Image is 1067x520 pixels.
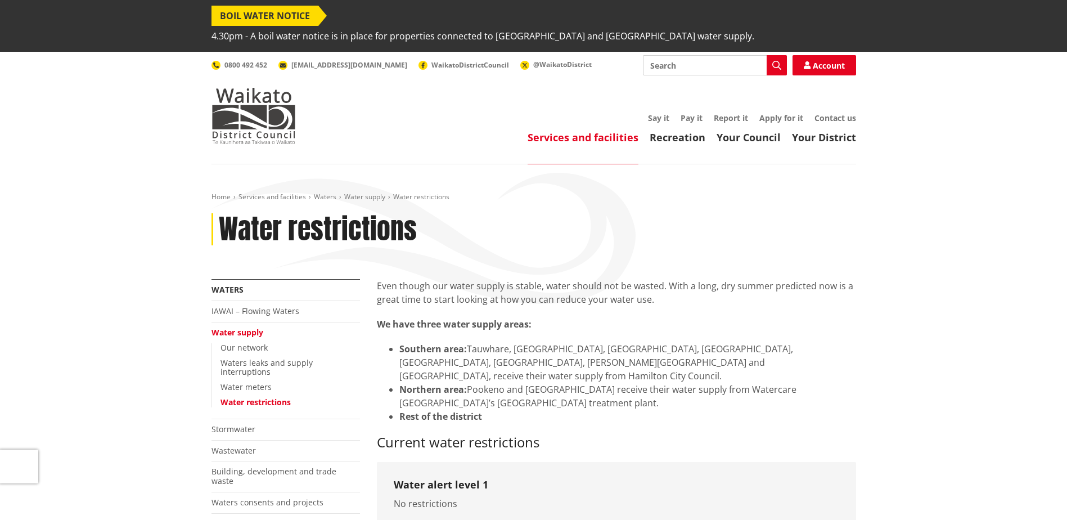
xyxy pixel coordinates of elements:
a: Services and facilities [528,131,638,144]
a: Recreation [650,131,705,144]
strong: Southern area: [399,343,467,355]
span: [EMAIL_ADDRESS][DOMAIN_NAME] [291,60,407,70]
a: Water supply [211,327,263,338]
span: Water restrictions [393,192,449,201]
span: @WaikatoDistrict [533,60,592,69]
span: 0800 492 452 [224,60,267,70]
a: WaikatoDistrictCouncil [418,60,509,70]
span: Even though our water supply is stable, water should not be wasted. With a long, dry summer predi... [377,280,853,306]
a: Your District [792,131,856,144]
h3: Water alert level 1 [394,479,839,491]
a: 0800 492 452 [211,60,267,70]
a: Waters [314,192,336,201]
nav: breadcrumb [211,192,856,202]
a: @WaikatoDistrict [520,60,592,69]
span: 4.30pm - A boil water notice is in place for properties connected to [GEOGRAPHIC_DATA] and [GEOGR... [211,26,754,46]
a: Home [211,192,231,201]
span: BOIL WATER NOTICE [211,6,318,26]
a: Account [793,55,856,75]
img: Waikato District Council - Te Kaunihera aa Takiwaa o Waikato [211,88,296,144]
strong: Rest of the district [399,410,482,423]
a: Waters consents and projects [211,497,323,508]
li: Tauwhare, [GEOGRAPHIC_DATA], [GEOGRAPHIC_DATA], [GEOGRAPHIC_DATA], [GEOGRAPHIC_DATA], [GEOGRAPHIC... [399,342,856,383]
a: Contact us [814,113,856,123]
a: [EMAIL_ADDRESS][DOMAIN_NAME] [278,60,407,70]
a: Water supply [344,192,385,201]
strong: We have three water supply areas: [377,318,532,330]
input: Search input [643,55,787,75]
a: Waters leaks and supply interruptions [220,357,313,378]
a: Services and facilities [238,192,306,201]
a: Building, development and trade waste [211,466,336,486]
a: IAWAI – Flowing Waters [211,306,299,316]
a: Say it [648,113,669,123]
h3: Current water restrictions [377,434,856,451]
h1: Water restrictions [219,213,417,246]
a: Water meters [220,382,272,392]
p: No restrictions [394,497,839,510]
a: Stormwater [211,424,255,434]
a: Apply for it [759,113,803,123]
a: Water restrictions [220,397,291,407]
a: Our network [220,342,268,353]
a: Pay it [681,113,703,123]
a: Your Council [717,131,781,144]
a: Wastewater [211,445,256,456]
span: WaikatoDistrictCouncil [431,60,509,70]
li: Pookeno and [GEOGRAPHIC_DATA] receive their water supply from Watercare [GEOGRAPHIC_DATA]’s [GEOG... [399,383,856,410]
a: Report it [714,113,748,123]
a: Waters [211,284,244,295]
iframe: Messenger Launcher [1015,473,1056,513]
strong: Northern area: [399,383,467,396]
